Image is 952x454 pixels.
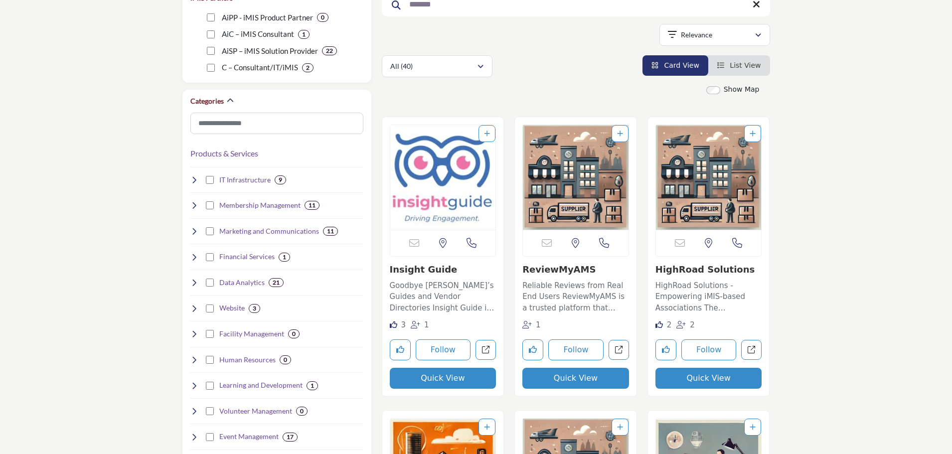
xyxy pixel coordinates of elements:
p: AiSP – iMIS Solution Provider: Authorized iMIS Solution Providers (AiSPs) are trained, certified,... [222,45,318,57]
span: Card View [664,61,699,69]
h3: HighRoad Solutions [655,264,762,275]
b: 0 [300,408,304,415]
span: 1 [536,320,541,329]
a: HighRoad Solutions [655,264,755,275]
h4: Human Resources: Experienced HR solutions for talent acquisition, retention, and development to f... [219,355,276,365]
h4: Membership Management: Comprehensive solutions for member engagement, retention, and growth to bu... [219,200,301,210]
span: 3 [401,320,406,329]
p: Reliable Reviews from Real End Users ReviewMyAMS is a trusted platform that provides reliable rev... [522,280,629,314]
b: 1 [283,254,286,261]
b: 9 [279,176,282,183]
span: 2 [667,320,672,329]
h4: Learning and Development: Expertise in designing and implementing educational programs, workshops... [219,380,303,390]
b: 11 [327,228,334,235]
b: 21 [273,279,280,286]
a: Open highroad-solutions in new tab [741,340,762,360]
button: All (40) [382,55,492,77]
i: Likes [390,321,397,328]
b: 22 [326,47,333,54]
input: AiPP - iMIS Product Partner checkbox [207,13,215,21]
div: 22 Results For AiSP – iMIS Solution Provider [322,46,337,55]
a: Add To List [617,423,623,431]
p: Relevance [681,30,712,40]
input: C – Consultant/IT/iMIS checkbox [207,64,215,72]
button: Like listing [390,339,411,360]
div: 9 Results For IT Infrastructure [275,175,286,184]
input: Select IT Infrastructure checkbox [206,176,214,184]
input: Select Event Management checkbox [206,433,214,441]
a: Add To List [617,130,623,138]
h4: Financial Services: Trusted advisors and services for all your financial management, accounting, ... [219,252,275,262]
div: 21 Results For Data Analytics [269,278,284,287]
div: 0 Results For Volunteer Management [296,407,308,416]
div: 0 Results For AiPP - iMIS Product Partner [317,13,328,22]
label: Show Map [724,84,760,95]
input: AiSP – iMIS Solution Provider checkbox [207,47,215,55]
input: Search Category [190,113,363,134]
b: 17 [287,434,294,441]
b: 1 [311,382,314,389]
a: Open Listing in new tab [390,125,496,230]
button: Follow [548,339,604,360]
span: 1 [424,320,429,329]
h4: Event Management: Expert providers dedicated to organizing, planning, and executing unforgettable... [219,432,279,442]
button: Quick View [390,368,496,389]
button: Products & Services [190,148,258,159]
div: 1 Results For Financial Services [279,253,290,262]
input: Select Membership Management checkbox [206,201,214,209]
h4: Facility Management: Comprehensive services for facility maintenance, safety, and efficiency to c... [219,329,284,339]
b: 3 [253,305,256,312]
img: ReviewMyAMS [523,125,629,230]
p: All (40) [390,61,413,71]
button: Follow [416,339,471,360]
div: 11 Results For Membership Management [305,201,319,210]
h4: Data Analytics: Providers of advanced data analysis tools and services to help organizations unlo... [219,278,265,288]
a: Reliable Reviews from Real End Users ReviewMyAMS is a trusted platform that provides reliable rev... [522,278,629,314]
div: 1 Results For AiC – iMIS Consultant [298,30,310,39]
span: 2 [690,320,695,329]
button: Like listing [655,339,676,360]
b: 0 [292,330,296,337]
img: Insight Guide [390,125,496,230]
b: 1 [302,31,306,38]
div: 0 Results For Facility Management [288,329,300,338]
div: 11 Results For Marketing and Communications [323,227,338,236]
b: 2 [306,64,310,71]
div: Followers [676,319,695,331]
img: HighRoad Solutions [656,125,762,230]
button: Quick View [655,368,762,389]
button: Relevance [659,24,770,46]
input: AiC – iMIS Consultant checkbox [207,30,215,38]
b: 0 [284,356,287,363]
b: 11 [309,202,316,209]
div: Followers [522,319,541,331]
i: Likes [655,321,663,328]
input: Select Volunteer Management checkbox [206,407,214,415]
div: 2 Results For C – Consultant/IT/iMIS [302,63,314,72]
input: Select Human Resources checkbox [206,356,214,364]
h4: IT Infrastructure: Reliable providers of hardware, software, and network solutions to ensure a se... [219,175,271,185]
a: Open insight-guide in new tab [476,340,496,360]
a: Add To List [484,423,490,431]
div: 3 Results For Website [249,304,260,313]
b: 0 [321,14,324,21]
input: Select Data Analytics checkbox [206,279,214,287]
button: Like listing [522,339,543,360]
a: Add To List [750,423,756,431]
p: AiC – iMIS Consultant: Authorized iMIS Consultants (AiCs) are trained, certified, and authorized ... [222,28,294,40]
a: Open Listing in new tab [523,125,629,230]
li: Card View [642,55,708,76]
a: Insight Guide [390,264,458,275]
input: Select Website checkbox [206,304,214,312]
h4: Marketing and Communications: Specialists in crafting effective marketing campaigns and communica... [219,226,319,236]
h2: Categories [190,96,224,106]
a: Add To List [750,130,756,138]
h3: ReviewMyAMS [522,264,629,275]
a: Add To List [484,130,490,138]
div: 1 Results For Learning and Development [307,381,318,390]
div: Followers [411,319,429,331]
li: List View [708,55,770,76]
a: ReviewMyAMS [522,264,596,275]
p: AiPP - iMIS Product Partner: Authorized iMIS Product Partners (AiPPs) are trained, certified, and... [222,12,313,23]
